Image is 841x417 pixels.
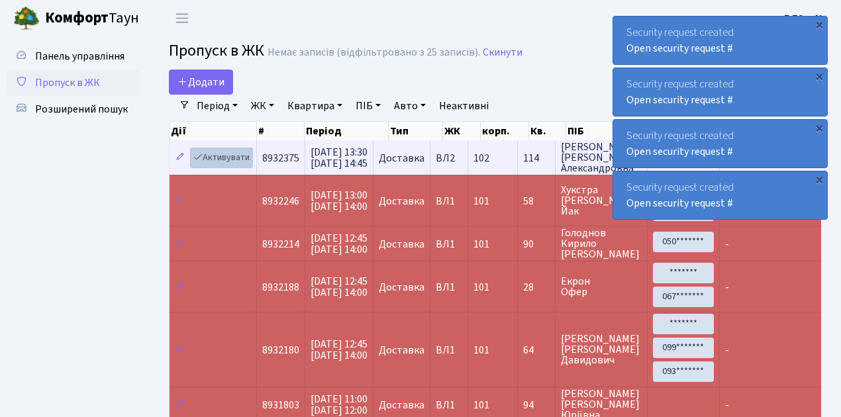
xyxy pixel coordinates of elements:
div: × [813,18,826,31]
a: Неактивні [434,95,494,117]
span: 101 [473,237,489,252]
span: 8932188 [262,280,299,295]
span: 101 [473,280,489,295]
span: - [725,237,729,252]
span: ВЛ2 [436,153,462,163]
div: Security request created [613,17,827,64]
span: 8932375 [262,151,299,165]
th: корп. [481,122,529,140]
span: Додати [177,75,224,89]
span: ВЛ1 [436,345,462,355]
th: # [257,122,305,140]
img: logo.png [13,5,40,32]
span: Доставка [379,153,424,163]
div: × [813,121,826,134]
div: Security request created [613,171,827,219]
span: [DATE] 12:45 [DATE] 14:00 [311,231,368,257]
th: ПІБ [566,122,657,140]
span: [DATE] 13:00 [DATE] 14:00 [311,188,368,214]
th: Тип [389,122,443,140]
a: Додати [169,69,233,95]
a: Пропуск в ЖК [7,69,139,96]
span: [PERSON_NAME] [PERSON_NAME] Давидович [561,334,642,365]
span: Пропуск в ЖК [169,39,264,62]
span: 64 [523,345,550,355]
th: Період [305,122,389,140]
a: Скинути [483,46,522,59]
span: [DATE] 12:45 [DATE] 14:00 [311,337,368,363]
span: 8932214 [262,237,299,252]
span: Доставка [379,239,424,250]
span: - [725,280,729,295]
span: ВЛ1 [436,282,462,293]
span: Панель управління [35,49,124,64]
span: 102 [473,151,489,165]
span: ВЛ1 [436,239,462,250]
a: Open security request # [626,144,733,159]
span: 8932246 [262,194,299,208]
span: Пропуск в ЖК [35,75,100,90]
span: 101 [473,398,489,412]
div: Немає записів (відфільтровано з 25 записів). [268,46,480,59]
div: × [813,173,826,186]
a: Open security request # [626,196,733,210]
span: ВЛ1 [436,196,462,207]
div: × [813,69,826,83]
a: Розширений пошук [7,96,139,122]
span: ВЛ1 [436,400,462,410]
span: 90 [523,239,550,250]
span: 101 [473,194,489,208]
span: Таун [45,7,139,30]
a: Авто [389,95,431,117]
a: Квартира [282,95,348,117]
span: Доставка [379,196,424,207]
a: ВЛ2 -. К. [784,11,825,26]
span: 8932180 [262,343,299,357]
span: Голоднов Кирило [PERSON_NAME] [561,228,642,259]
span: - [725,398,729,412]
th: ЖК [443,122,481,140]
div: Security request created [613,68,827,116]
span: Розширений пошук [35,102,128,116]
th: Кв. [529,122,566,140]
a: ЖК [246,95,279,117]
span: [DATE] 13:30 [DATE] 14:45 [311,145,368,171]
span: 94 [523,400,550,410]
span: 101 [473,343,489,357]
div: Security request created [613,120,827,167]
span: Екрон Офер [561,276,642,297]
span: [PERSON_NAME] [PERSON_NAME] Александровна [561,142,642,173]
a: Open security request # [626,41,733,56]
span: Доставка [379,282,424,293]
span: 58 [523,196,550,207]
span: 114 [523,153,550,163]
span: - [725,343,729,357]
span: 8931803 [262,398,299,412]
button: Переключити навігацію [166,7,199,29]
th: Дії [170,122,257,140]
b: Комфорт [45,7,109,28]
span: 28 [523,282,550,293]
a: Період [191,95,243,117]
a: ПІБ [350,95,386,117]
span: [DATE] 12:45 [DATE] 14:00 [311,274,368,300]
a: Open security request # [626,93,733,107]
a: Активувати [190,148,253,168]
a: Панель управління [7,43,139,69]
span: Доставка [379,400,424,410]
span: Хукстра [PERSON_NAME] Йак [561,185,642,216]
span: Доставка [379,345,424,355]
